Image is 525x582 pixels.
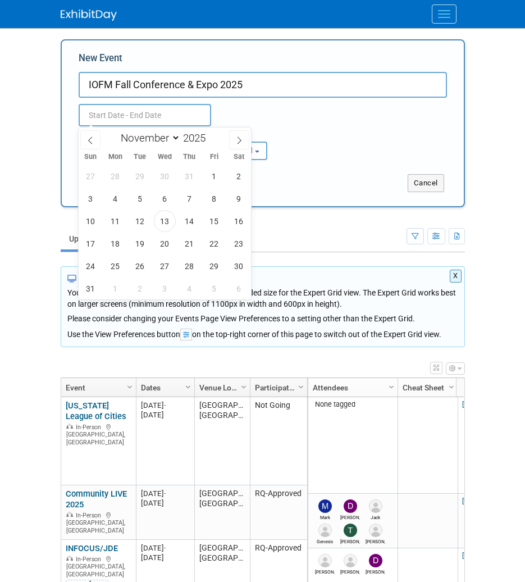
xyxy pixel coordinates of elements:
[116,131,180,145] select: Month
[141,498,189,508] div: [DATE]
[199,378,243,397] a: Venue Location
[152,153,177,161] span: Wed
[129,233,151,254] span: August 19, 2025
[104,165,126,187] span: July 28, 2025
[154,255,176,277] span: August 27, 2025
[79,52,122,69] label: New Event
[164,401,166,410] span: -
[228,255,250,277] span: August 30, 2025
[66,401,126,421] a: [US_STATE] League of Cities
[191,126,286,141] div: Participation:
[318,499,332,513] img: Mark Buckley
[228,165,250,187] span: August 2, 2025
[369,499,382,513] img: Jack Roberts
[194,485,250,540] td: [GEOGRAPHIC_DATA], [GEOGRAPHIC_DATA]
[80,278,102,299] span: August 31, 2025
[141,401,189,410] div: [DATE]
[127,153,152,161] span: Tue
[141,489,189,498] div: [DATE]
[203,233,225,254] span: August 22, 2025
[340,537,360,544] div: Tom Talamantez
[154,210,176,232] span: August 13, 2025
[154,233,176,254] span: August 20, 2025
[179,278,200,299] span: September 4, 2025
[66,378,129,397] a: Event
[164,489,166,498] span: -
[66,422,131,447] div: [GEOGRAPHIC_DATA], [GEOGRAPHIC_DATA]
[164,544,166,552] span: -
[445,378,458,395] a: Column Settings
[366,537,385,544] div: Bret Forster
[67,273,458,284] div: Expert Grid View - Small Screen Warning
[194,397,250,485] td: [GEOGRAPHIC_DATA], [GEOGRAPHIC_DATA]
[124,378,136,395] a: Column Settings
[296,383,305,392] span: Column Settings
[182,378,194,395] a: Column Settings
[66,512,73,517] img: In-Person Event
[340,513,360,520] div: David Wilding
[344,524,357,537] img: Tom Talamantez
[447,383,456,392] span: Column Settings
[318,554,332,567] img: Bret Forster
[66,543,118,553] a: INFOCUS/JDE
[238,378,250,395] a: Column Settings
[141,553,189,562] div: [DATE]
[66,510,131,535] div: [GEOGRAPHIC_DATA], [GEOGRAPHIC_DATA]
[141,543,189,553] div: [DATE]
[67,324,458,340] div: Use the View Preferences button on the top-right corner of this page to switch out of the Expert ...
[154,188,176,210] span: August 6, 2025
[104,188,126,210] span: August 4, 2025
[66,489,127,510] a: Community LIVE 2025
[344,554,357,567] img: Joe Brogni
[141,410,189,420] div: [DATE]
[203,278,225,299] span: September 5, 2025
[387,383,396,392] span: Column Settings
[79,126,174,141] div: Attendance / Format:
[179,233,200,254] span: August 21, 2025
[129,255,151,277] span: August 26, 2025
[250,485,307,540] td: RQ-Approved
[104,278,126,299] span: September 1, 2025
[203,165,225,187] span: August 1, 2025
[61,10,117,21] img: ExhibitDay
[366,513,385,520] div: Jack Roberts
[202,153,226,161] span: Fri
[141,378,187,397] a: Dates
[129,165,151,187] span: July 29, 2025
[79,104,211,126] input: Start Date - End Date
[80,188,102,210] span: August 3, 2025
[76,556,104,563] span: In-Person
[203,255,225,277] span: August 29, 2025
[228,278,250,299] span: September 6, 2025
[369,524,382,537] img: Bret Forster
[154,278,176,299] span: September 3, 2025
[203,188,225,210] span: August 8, 2025
[104,233,126,254] span: August 18, 2025
[104,210,126,232] span: August 11, 2025
[125,383,134,392] span: Column Settings
[228,233,250,254] span: August 23, 2025
[67,310,458,324] div: Please consider changing your Events Page View Preferences to a setting other than the Expert Grid.
[179,165,200,187] span: July 31, 2025
[129,188,151,210] span: August 5, 2025
[180,131,214,144] input: Year
[369,554,382,567] img: David Wilding
[228,188,250,210] span: August 9, 2025
[104,255,126,277] span: August 25, 2025
[76,512,104,519] span: In-Person
[450,270,462,283] button: X
[80,165,102,187] span: July 27, 2025
[66,554,131,579] div: [GEOGRAPHIC_DATA], [GEOGRAPHIC_DATA]
[403,378,450,397] a: Cheat Sheet
[66,424,73,429] img: In-Person Event
[184,383,193,392] span: Column Settings
[79,153,103,161] span: Sun
[103,153,127,161] span: Mon
[340,567,360,575] div: Joe Brogni
[385,378,398,395] a: Column Settings
[432,4,456,24] button: Menu
[315,537,335,544] div: Genesis Brown
[129,278,151,299] span: September 2, 2025
[76,424,104,431] span: In-Person
[79,72,447,98] input: Name of Trade Show / Conference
